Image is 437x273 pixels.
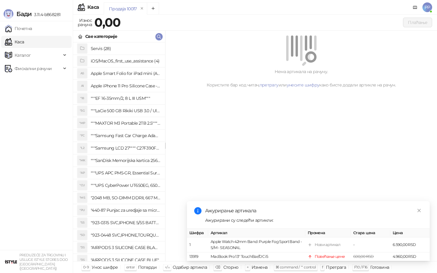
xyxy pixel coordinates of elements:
h4: Servis (28) [91,44,160,53]
h4: """SanDisk Memorijska kartica 256GB microSDXC sa SD adapterom SDSQXA1-256G-GN6MA - Extreme PLUS, ... [91,156,160,165]
div: "CU [77,180,87,190]
button: Плаћање [403,18,432,27]
a: Почетна [5,22,32,35]
div: Готовина [370,263,389,271]
div: "L2 [77,143,87,153]
div: "MP [77,118,87,128]
td: 6.590,00 RSD [390,238,430,252]
span: Бади [16,10,32,18]
div: Одабир артикла [173,263,207,271]
img: Logo [4,9,13,19]
span: f [322,265,323,269]
h4: "440-87 Punjac za uredjaje sa micro USB portom 4/1, Stand." [91,205,160,215]
th: Цена [390,229,430,238]
img: 64x64-companyLogo-77b92cf4-9946-4f36-9751-bf7bb5fd2c7d.png [5,256,17,268]
th: Промена [305,229,351,238]
h4: """EF 16-35mm/2, 8 L III USM""" [91,93,160,103]
div: Претрага [326,263,346,271]
td: 1 [187,238,208,252]
h4: """UPS APC PM5-GR, Essential Surge Arrest,5 utic_nica""" [91,168,160,178]
h4: "923-0315 SVC,IPHONE 5/5S BATTERY REMOVAL TRAY Držač za iPhone sa kojim se otvara display [91,218,160,227]
div: "3S [77,243,87,252]
span: 3.11.4-b868281 [32,12,60,17]
div: Износ рачуна [76,16,93,29]
h4: "AIRPODS 3 SILICONE CASE BLACK" [91,243,160,252]
div: AS [77,69,87,78]
div: "MS [77,193,87,203]
strong: 0,00 [94,15,120,30]
span: ⌘ command / ⌃ control [276,265,316,269]
span: 0-9 [83,265,89,269]
span: enter [126,265,135,269]
div: "3S [77,255,87,265]
span: PP [422,2,432,12]
h4: """UPS CyberPower UT650EG, 650VA/360W , line-int., s_uko, desktop""" [91,180,160,190]
h4: Apple Smart Folio for iPad mini (A17 Pro) - Sage [91,69,160,78]
td: MacBook Pro 13'' TouchBar/DC i5 [208,252,305,261]
div: AI [77,81,87,91]
div: "PU [77,205,87,215]
th: Артикал [208,229,305,238]
div: "SD [77,230,87,240]
span: close [417,208,421,213]
div: Потврди [138,263,157,271]
h4: """MAXTOR M3 Portable 2TB 2.5"""" crni eksterni hard disk HX-M201TCB/GM""" [91,118,160,128]
div: Продаја 10017 [109,5,137,12]
td: 13919 [187,252,208,261]
div: Нови артикал [315,242,340,248]
div: "18 [77,93,87,103]
span: F10 / F16 [354,265,367,269]
td: Apple Watch 42mm Band: Purple Fog Sport Band - S/M - SEASONAL [208,238,305,252]
div: Ажурирање артикала [205,207,422,214]
div: "FC [77,131,87,140]
button: Add tab [147,2,159,15]
a: унесите шифру [287,82,320,88]
div: Измена [252,263,267,271]
h4: """Samsung Fast Car Charge Adapter, brzi auto punja_, boja crna""" [91,131,160,140]
a: Close [416,207,422,214]
span: ⌫ [215,265,220,269]
h4: Apple iPhone 11 Pro Silicone Case - Black [91,81,160,91]
div: "S5 [77,218,87,227]
span: ↑/↓ [165,265,170,269]
th: Шифра [187,229,208,238]
span: info-circle [194,207,202,214]
th: Стара цена [351,229,390,238]
div: "5G [77,106,87,116]
span: + [247,265,249,269]
h4: """Samsung LCD 27"""" C27F390FHUXEN""" [91,143,160,153]
div: Унос шифре [92,263,118,271]
div: grid [73,42,165,261]
div: "MK [77,156,87,165]
a: Документација [410,2,420,12]
td: - [351,238,390,252]
h4: iOS/MacOS_first_use_assistance (4) [91,56,160,66]
h4: "AIRPODS 3 SILICONE CASE BLUE" [91,255,160,265]
span: Каталог [15,49,31,61]
h4: """LaCie 500 GB Rikiki USB 3.0 / Ultra Compact & Resistant aluminum / USB 3.0 / 2.5""""""" [91,106,160,116]
div: Повећање цене [315,254,345,260]
div: Све категорије [85,33,117,40]
span: Фискални рачуни [15,62,52,75]
h4: "923-0448 SVC,IPHONE,TOURQUE DRIVER KIT .65KGF- CM Šrafciger " [91,230,160,240]
a: претрагу [259,82,279,88]
small: PREDUZEĆE ZA TRGOVINU I USLUGE ISTYLE STORES DOO [GEOGRAPHIC_DATA] ([GEOGRAPHIC_DATA]) [19,253,68,271]
div: Ажурирани су следећи артикли: [205,217,422,224]
div: Нема артикала на рачуну. Користите бар код читач, или како бисте додали артикле на рачун. [173,68,430,88]
div: "AP [77,168,87,178]
h4: "2048 MB, SO-DIMM DDRII, 667 MHz, Napajanje 1,8 0,1 V, Latencija CL5" [91,193,160,203]
button: remove [138,6,146,11]
div: Сторно [223,263,239,271]
div: Каса [87,5,99,10]
td: 4.960,00 RSD [390,252,430,261]
a: Каса [5,36,24,48]
span: 600,00 RSD [353,254,374,259]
